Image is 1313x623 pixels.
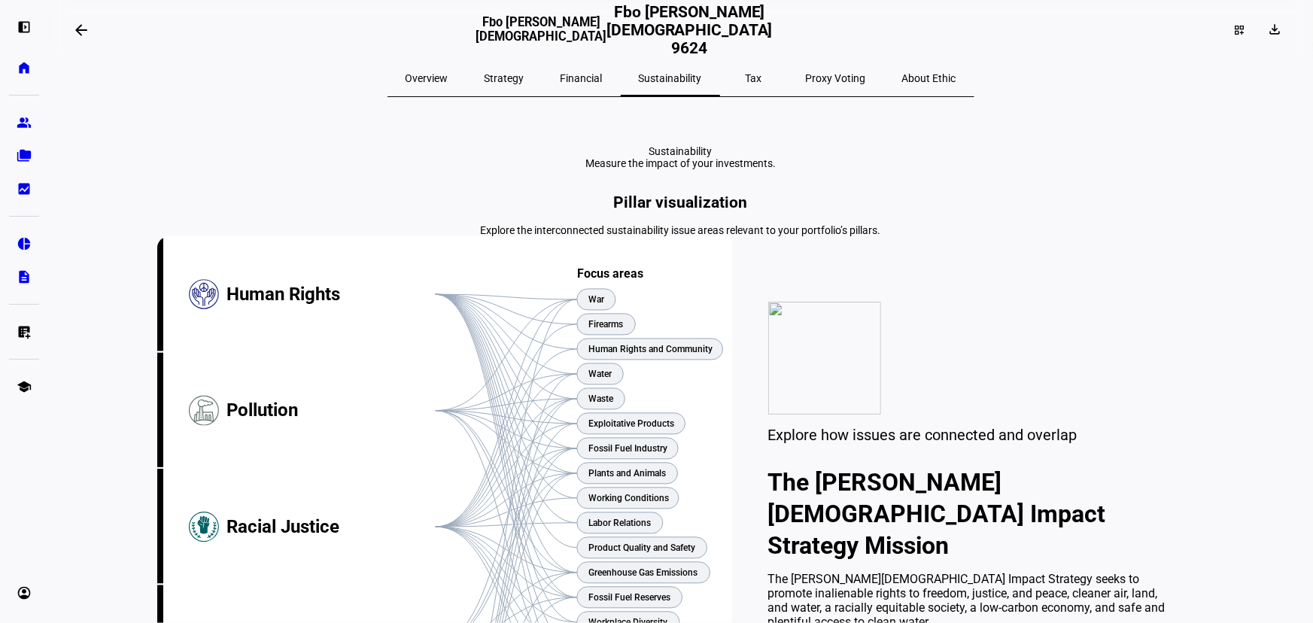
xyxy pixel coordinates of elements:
[9,141,39,171] a: folder_copy
[561,73,603,84] span: Financial
[17,60,32,75] eth-mat-symbol: home
[406,73,448,84] span: Overview
[585,157,776,169] div: Measure the impact of your investments.
[17,236,32,251] eth-mat-symbol: pie_chart
[768,466,1169,561] h2: The [PERSON_NAME][DEMOGRAPHIC_DATA] Impact Strategy Mission
[9,174,39,204] a: bid_landscape
[606,3,772,57] h2: Fbo [PERSON_NAME][DEMOGRAPHIC_DATA] 9624
[17,585,32,600] eth-mat-symbol: account_circle
[639,73,702,84] span: Sustainability
[157,193,1205,211] h2: Pillar visualization
[17,20,32,35] eth-mat-symbol: left_panel_open
[9,53,39,83] a: home
[157,145,1205,169] eth-report-page-title: Sustainability
[588,518,651,528] text: Labor Relations
[588,418,674,429] text: Exploitative Products
[588,443,667,454] text: Fossil Fuel Industry
[806,73,866,84] span: Proxy Voting
[9,229,39,259] a: pie_chart
[588,344,713,354] text: Human Rights and Community
[588,294,605,305] text: War
[768,426,1169,444] div: Explore how issues are connected and overlap
[226,353,436,470] div: Pollution
[476,15,606,56] h3: Fbo [PERSON_NAME][DEMOGRAPHIC_DATA]
[902,73,956,84] span: About Ethic
[768,302,881,415] img: values.svg
[72,21,90,39] mat-icon: arrow_backwards
[588,468,666,479] text: Plants and Animals
[588,493,669,503] text: Working Conditions
[9,262,39,292] a: description
[17,181,32,196] eth-mat-symbol: bid_landscape
[485,73,524,84] span: Strategy
[588,369,612,379] text: Water
[1233,24,1245,36] mat-icon: dashboard_customize
[157,224,1205,236] div: Explore the interconnected sustainability issue areas relevant to your portfolio’s pillars.
[588,567,698,578] text: Greenhouse Gas Emissions
[577,266,643,281] text: Focus areas
[17,148,32,163] eth-mat-symbol: folder_copy
[588,319,623,330] text: Firearms
[1267,22,1282,37] mat-icon: download
[588,394,614,404] text: Waste
[746,73,762,84] span: Tax
[17,324,32,339] eth-mat-symbol: list_alt_add
[17,115,32,130] eth-mat-symbol: group
[17,269,32,284] eth-mat-symbol: description
[226,469,436,585] div: Racial Justice
[588,592,670,603] text: Fossil Fuel Reserves
[585,145,776,157] div: Sustainability
[226,236,436,353] div: Human Rights
[9,108,39,138] a: group
[17,379,32,394] eth-mat-symbol: school
[588,542,695,553] text: Product Quality and Safety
